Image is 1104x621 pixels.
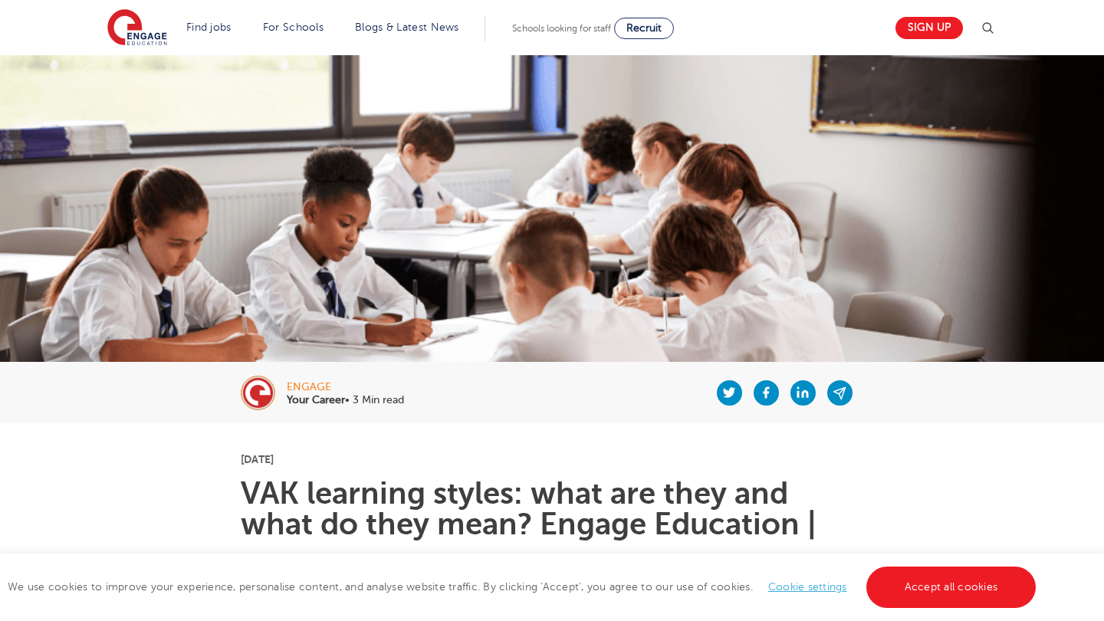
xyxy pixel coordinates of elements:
a: For Schools [263,21,324,33]
p: [DATE] [241,454,864,465]
a: Blogs & Latest News [355,21,459,33]
p: • 3 Min read [287,395,404,406]
span: Schools looking for staff [512,23,611,34]
b: Your Career [287,394,345,406]
span: Recruit [626,22,662,34]
h1: VAK learning styles: what are they and what do they mean? Engage Education | [241,478,864,540]
a: Accept all cookies [866,567,1037,608]
div: engage [287,382,404,393]
a: Cookie settings [768,581,847,593]
a: Sign up [895,17,963,39]
img: Engage Education [107,9,167,48]
a: Find jobs [186,21,232,33]
a: Recruit [614,18,674,39]
span: We use cookies to improve your experience, personalise content, and analyse website traffic. By c... [8,581,1040,593]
